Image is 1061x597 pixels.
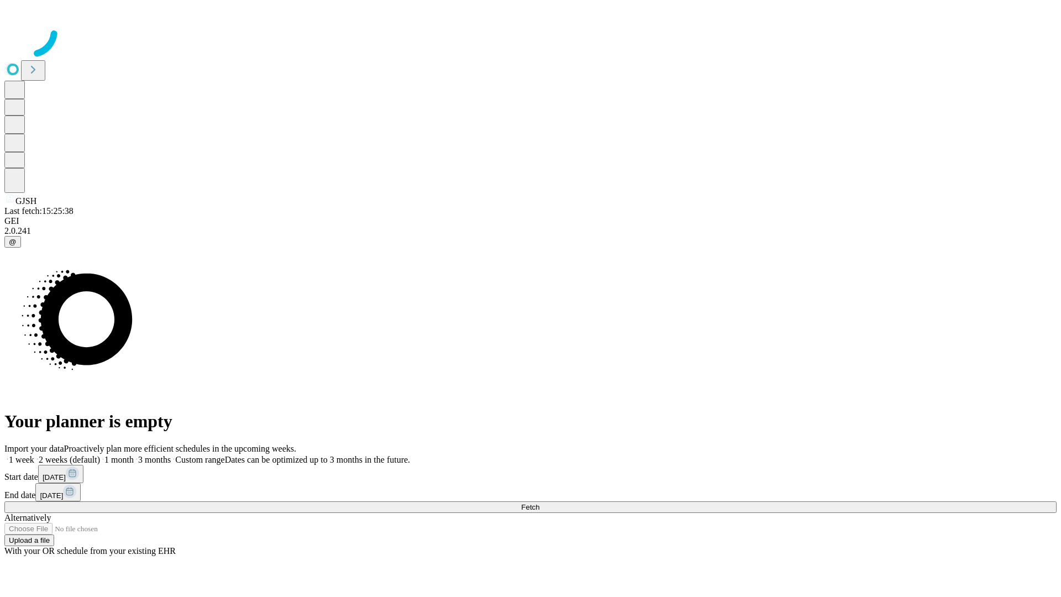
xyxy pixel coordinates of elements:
[4,216,1057,226] div: GEI
[40,491,63,500] span: [DATE]
[4,465,1057,483] div: Start date
[4,483,1057,501] div: End date
[15,196,36,206] span: GJSH
[138,455,171,464] span: 3 months
[38,465,83,483] button: [DATE]
[4,411,1057,432] h1: Your planner is empty
[35,483,81,501] button: [DATE]
[43,473,66,481] span: [DATE]
[4,546,176,556] span: With your OR schedule from your existing EHR
[9,455,34,464] span: 1 week
[104,455,134,464] span: 1 month
[175,455,224,464] span: Custom range
[64,444,296,453] span: Proactively plan more efficient schedules in the upcoming weeks.
[4,444,64,453] span: Import your data
[225,455,410,464] span: Dates can be optimized up to 3 months in the future.
[39,455,100,464] span: 2 weeks (default)
[4,236,21,248] button: @
[4,535,54,546] button: Upload a file
[4,513,51,522] span: Alternatively
[9,238,17,246] span: @
[4,226,1057,236] div: 2.0.241
[521,503,539,511] span: Fetch
[4,206,73,216] span: Last fetch: 15:25:38
[4,501,1057,513] button: Fetch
